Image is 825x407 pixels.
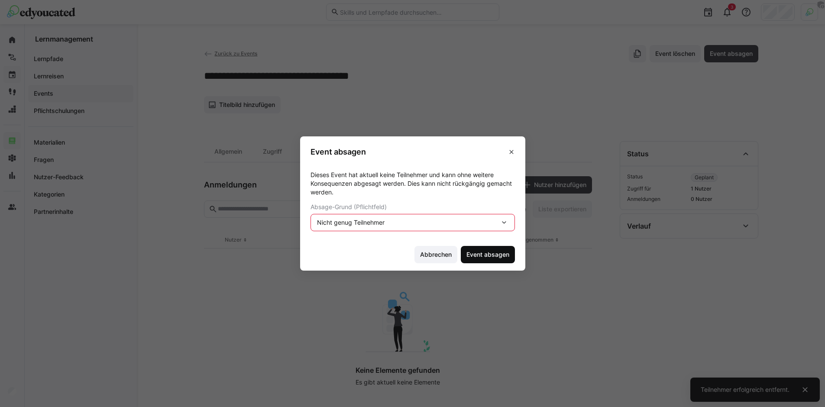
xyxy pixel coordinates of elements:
span: Abbrechen [419,250,453,259]
span: Absage-Grund (Pflichtfeld) [311,203,387,210]
button: Event absagen [461,246,515,263]
span: Nicht genug Teilnehmer [317,219,385,226]
button: Abbrechen [414,246,457,263]
span: Dieses Event hat aktuell keine Teilnehmer und kann ohne weitere Konsequenzen abgesagt werden. Die... [311,171,515,197]
span: Event absagen [465,250,511,259]
h3: Event absagen [311,147,366,157]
